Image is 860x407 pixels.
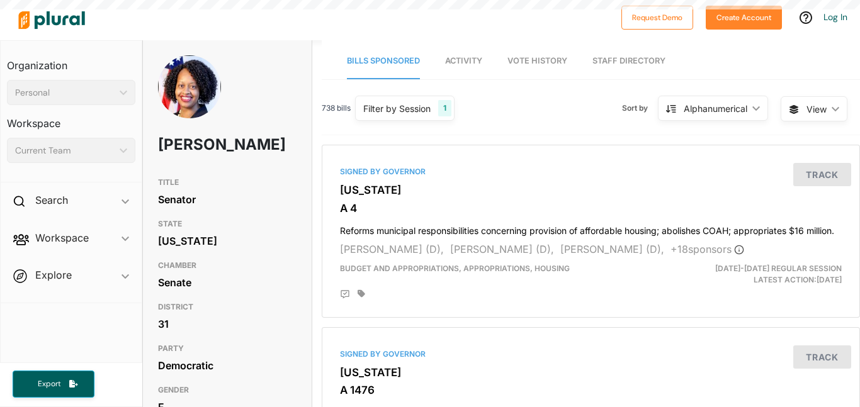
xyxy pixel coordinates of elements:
span: Sort by [622,103,658,114]
img: Headshot of Angela McKnight [158,55,221,147]
h1: [PERSON_NAME] [158,126,241,164]
a: Log In [823,11,847,23]
div: 1 [438,100,451,116]
h3: A 1476 [340,384,842,396]
h3: PARTY [158,341,297,356]
button: Track [793,345,851,369]
div: Add Position Statement [340,289,350,299]
div: Personal [15,86,115,99]
h3: TITLE [158,175,297,190]
div: Signed by Governor [340,348,842,360]
a: Bills Sponsored [347,43,420,79]
span: + 18 sponsor s [670,243,744,255]
span: Vote History [507,56,567,65]
a: Request Demo [621,10,693,23]
span: Budget and Appropriations, Appropriations, Housing [340,264,570,273]
h3: [US_STATE] [340,184,842,196]
a: Vote History [507,43,567,79]
span: Activity [445,56,482,65]
div: Current Team [15,144,115,157]
button: Export [13,371,94,398]
button: Track [793,163,851,186]
h3: [US_STATE] [340,366,842,379]
div: Filter by Session [363,102,431,115]
span: Export [29,379,69,389]
div: Senator [158,190,297,209]
div: Add tags [358,289,365,298]
div: Senate [158,273,297,292]
div: Signed by Governor [340,166,842,177]
div: Alphanumerical [684,102,747,115]
a: Create Account [706,10,782,23]
h3: A 4 [340,202,842,215]
span: [PERSON_NAME] (D), [560,243,664,255]
button: Create Account [706,6,782,30]
span: [PERSON_NAME] (D), [450,243,554,255]
div: 31 [158,315,297,333]
h3: CHAMBER [158,258,297,273]
h4: Reforms municipal responsibilities concerning provision of affordable housing; abolishes COAH; ap... [340,220,842,237]
span: [PERSON_NAME] (D), [340,243,444,255]
span: [DATE]-[DATE] Regular Session [715,264,842,273]
h3: GENDER [158,382,297,398]
span: View [806,103,827,116]
h3: Organization [7,47,135,75]
div: Latest Action: [DATE] [677,263,851,286]
a: Activity [445,43,482,79]
h3: Workspace [7,105,135,133]
h3: DISTRICT [158,299,297,315]
div: [US_STATE] [158,231,297,250]
span: 738 bills [322,103,351,114]
h2: Search [35,193,68,207]
div: Democratic [158,356,297,375]
h3: STATE [158,216,297,231]
button: Request Demo [621,6,693,30]
span: Bills Sponsored [347,56,420,65]
a: Staff Directory [592,43,665,79]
